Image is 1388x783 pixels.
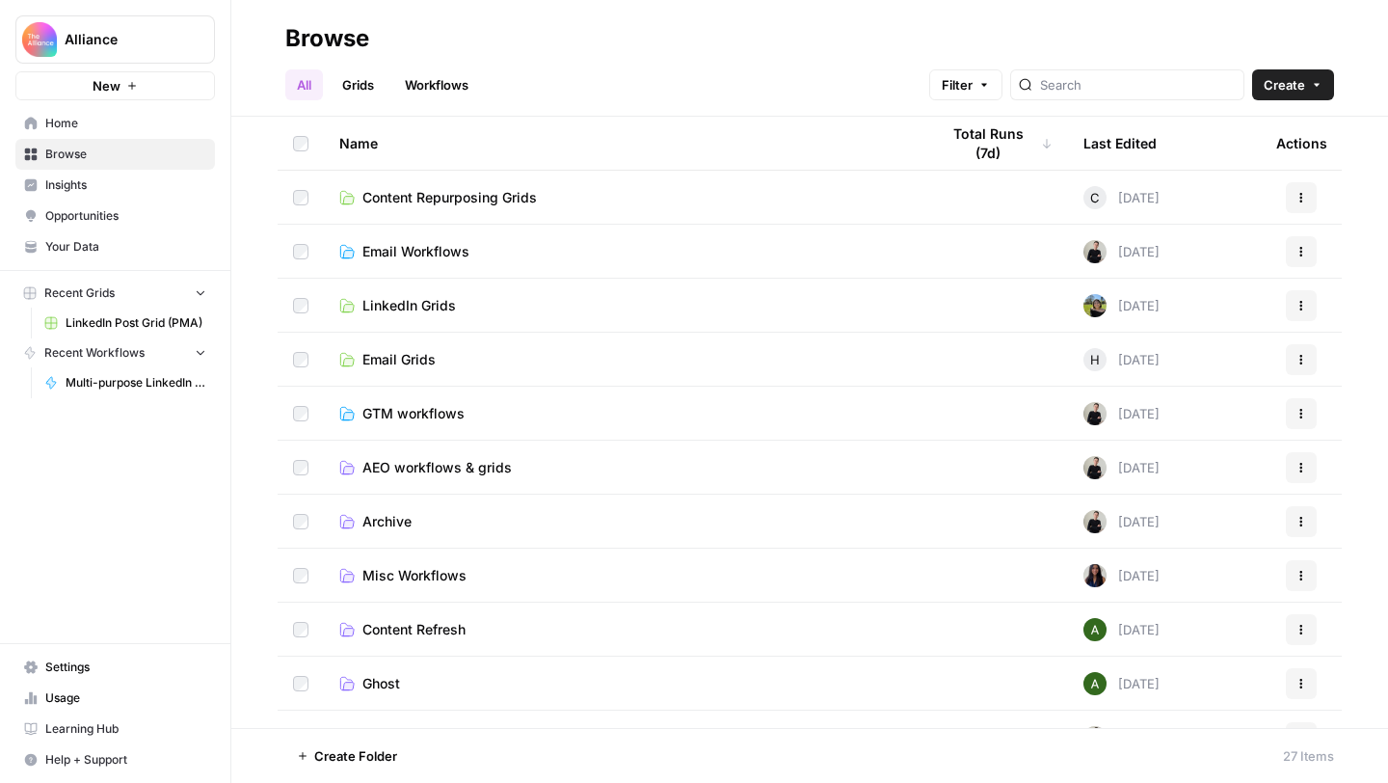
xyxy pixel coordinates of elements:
a: Archive [339,512,908,531]
div: [DATE] [1083,456,1160,479]
div: [DATE] [1083,294,1160,317]
span: Create [1264,75,1305,94]
span: Recent Workflows [44,344,145,362]
button: Create Folder [285,741,409,771]
img: d65nc20463hou62czyfowuui0u3g [1083,672,1107,695]
div: [DATE] [1083,510,1160,533]
span: Create Folder [314,746,397,766]
a: Your Data [15,231,215,262]
a: Content Repurposing Grids [339,188,908,207]
span: Filter [942,75,973,94]
a: Insights [15,170,215,201]
a: Email Grids [339,350,908,369]
div: Name [339,117,908,170]
a: Usage [15,683,215,714]
span: H [1090,350,1100,369]
div: 27 Items [1283,746,1334,766]
span: Archive [362,512,412,531]
span: Email Grids [362,350,436,369]
span: GTM workflows [362,404,465,423]
span: Settings [45,659,206,676]
span: Browse [45,146,206,163]
button: New [15,71,215,100]
div: [DATE] [1083,564,1160,587]
a: Learning Hub [15,714,215,744]
a: Thought Leadership Newsletters [339,728,908,747]
img: wlj6vlcgatc3c90j12jmpqq88vn8 [1083,294,1107,317]
img: rzyuksnmva7rad5cmpd7k6b2ndco [1083,726,1107,749]
a: Email Workflows [339,242,908,261]
a: LinkedIn Grids [339,296,908,315]
img: rox323kbkgutb4wcij4krxobkpon [1083,564,1107,587]
span: Help + Support [45,751,206,769]
div: [DATE] [1083,402,1160,425]
div: Last Edited [1083,117,1157,170]
a: LinkedIn Post Grid (PMA) [36,308,215,338]
span: Multi-purpose LinkedIn Workflow [66,374,206,391]
div: Total Runs (7d) [939,117,1053,170]
span: LinkedIn Grids [362,296,456,315]
div: [DATE] [1083,618,1160,641]
span: Thought Leadership Newsletters [362,728,574,747]
div: [DATE] [1083,726,1160,749]
a: AEO workflows & grids [339,458,908,477]
span: Misc Workflows [362,566,467,585]
a: Ghost [339,674,908,693]
a: Multi-purpose LinkedIn Workflow [36,367,215,398]
div: [DATE] [1083,240,1160,263]
a: Grids [331,69,386,100]
span: Learning Hub [45,720,206,738]
img: rzyuksnmva7rad5cmpd7k6b2ndco [1083,240,1107,263]
div: Browse [285,23,369,54]
span: Recent Grids [44,284,115,302]
div: [DATE] [1083,186,1160,209]
a: GTM workflows [339,404,908,423]
a: Opportunities [15,201,215,231]
span: Insights [45,176,206,194]
div: Actions [1276,117,1327,170]
a: All [285,69,323,100]
img: Alliance Logo [22,22,57,57]
a: Browse [15,139,215,170]
span: AEO workflows & grids [362,458,512,477]
a: Home [15,108,215,139]
span: Home [45,115,206,132]
span: Opportunities [45,207,206,225]
button: Recent Workflows [15,338,215,367]
img: rzyuksnmva7rad5cmpd7k6b2ndco [1083,456,1107,479]
span: Alliance [65,30,181,49]
div: 1 [939,728,1053,747]
span: LinkedIn Post Grid (PMA) [66,314,206,332]
img: rzyuksnmva7rad5cmpd7k6b2ndco [1083,510,1107,533]
input: Search [1040,75,1236,94]
div: [DATE] [1083,348,1160,371]
span: Your Data [45,238,206,256]
button: Filter [929,69,1002,100]
span: Content Refresh [362,620,466,639]
button: Recent Grids [15,279,215,308]
button: Create [1252,69,1334,100]
span: Email Workflows [362,242,469,261]
span: New [93,76,120,95]
img: d65nc20463hou62czyfowuui0u3g [1083,618,1107,641]
a: Misc Workflows [339,566,908,585]
img: rzyuksnmva7rad5cmpd7k6b2ndco [1083,402,1107,425]
button: Workspace: Alliance [15,15,215,64]
a: Workflows [393,69,480,100]
div: [DATE] [1083,672,1160,695]
a: Content Refresh [339,620,908,639]
span: C [1090,188,1100,207]
span: Usage [45,689,206,707]
a: Settings [15,652,215,683]
button: Help + Support [15,744,215,775]
span: Ghost [362,674,400,693]
span: Content Repurposing Grids [362,188,537,207]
